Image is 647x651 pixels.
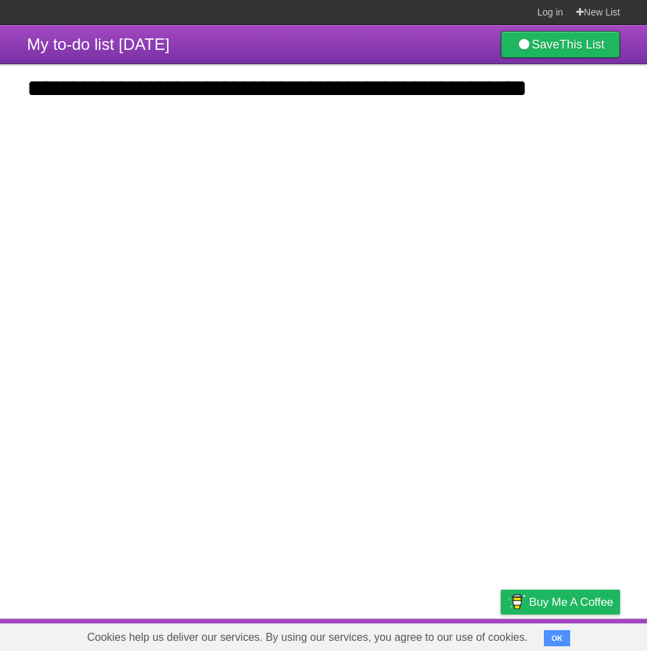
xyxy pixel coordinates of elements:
[529,590,613,614] span: Buy me a coffee
[321,622,350,648] a: About
[559,38,605,51] b: This List
[507,590,526,613] img: Buy me a coffee
[366,622,421,648] a: Developers
[483,622,518,648] a: Privacy
[73,624,541,651] span: Cookies help us deliver our services. By using our services, you agree to our use of cookies.
[27,35,170,53] span: My to-do list [DATE]
[501,31,620,58] a: SaveThis List
[535,622,620,648] a: Suggest a feature
[437,622,467,648] a: Terms
[544,630,570,646] button: OK
[501,590,620,615] a: Buy me a coffee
